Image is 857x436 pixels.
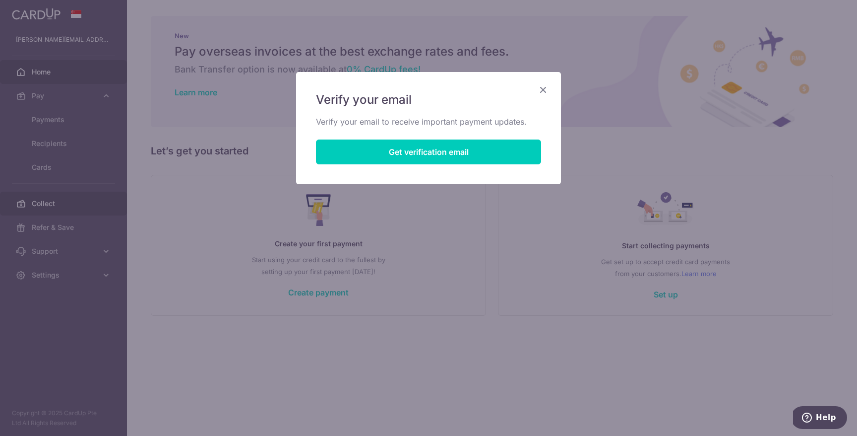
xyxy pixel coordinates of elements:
span: Verify your email [316,92,412,108]
iframe: Opens a widget where you can find more information [793,406,847,431]
p: Verify your email to receive important payment updates. [316,116,541,128]
button: Get verification email [316,140,541,164]
button: Close [537,84,549,96]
